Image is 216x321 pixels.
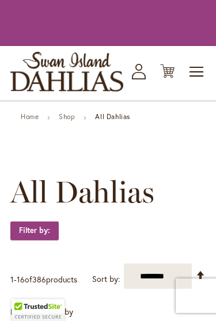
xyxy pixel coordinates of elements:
[10,52,123,91] a: store logo
[95,112,130,121] strong: All Dahlias
[10,175,154,209] span: All Dahlias
[17,274,25,285] span: 16
[92,269,120,289] label: Sort by:
[21,112,39,121] a: Home
[59,112,75,121] a: Shop
[10,274,14,285] span: 1
[10,270,77,289] p: - of products
[32,274,46,285] span: 386
[10,221,59,240] strong: Filter by:
[9,280,41,312] iframe: Launch Accessibility Center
